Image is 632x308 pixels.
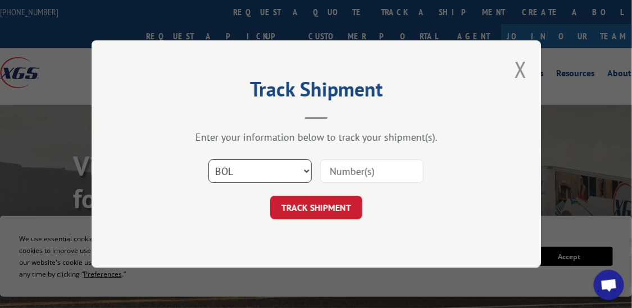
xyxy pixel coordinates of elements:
button: Close modal [515,54,527,84]
input: Number(s) [320,159,424,183]
h2: Track Shipment [148,81,485,103]
div: Open chat [594,270,624,300]
div: Enter your information below to track your shipment(s). [148,131,485,144]
button: TRACK SHIPMENT [270,196,362,219]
